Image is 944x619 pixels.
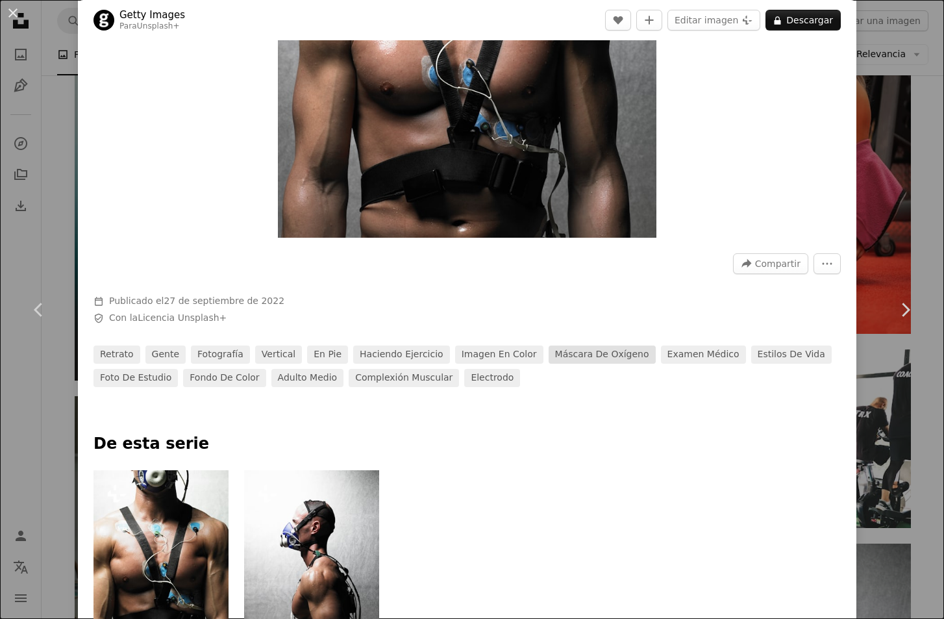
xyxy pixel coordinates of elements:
[255,346,302,364] a: vertical
[93,554,229,566] a: Un hombre sin camisa con una máscara de gas y un arnés
[661,346,746,364] a: Examen médico
[191,346,250,364] a: fotografía
[271,369,344,387] a: Adulto medio
[119,8,185,21] a: Getty Images
[455,346,543,364] a: imagen en color
[164,296,284,306] time: 27 de septiembre de 2022, 15:52:52 GMT-3
[109,312,227,325] span: Con la
[349,369,459,387] a: complexión muscular
[137,21,180,31] a: Unsplash+
[733,253,808,274] button: Compartir esta imagen
[93,10,114,31] img: Ve al perfil de Getty Images
[145,346,186,364] a: gente
[353,346,450,364] a: haciendo ejercicio
[866,247,944,372] a: Siguiente
[636,10,662,31] button: Añade a la colección
[244,554,379,566] a: Un hombre con una máscara de gas y un arnés
[605,10,631,31] button: Me gusta
[464,369,520,387] a: electrodo
[755,254,801,273] span: Compartir
[751,346,832,364] a: estilos de vida
[765,10,841,31] button: Descargar
[814,253,841,274] button: Más acciones
[93,434,841,455] p: De esta serie
[549,346,656,364] a: máscara de oxígeno
[138,312,227,323] a: Licencia Unsplash+
[93,346,140,364] a: retrato
[183,369,266,387] a: fondo de color
[307,346,348,364] a: En pie
[119,21,185,32] div: Para
[109,296,284,306] span: Publicado el
[93,369,178,387] a: foto de estudio
[667,10,760,31] button: Editar imagen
